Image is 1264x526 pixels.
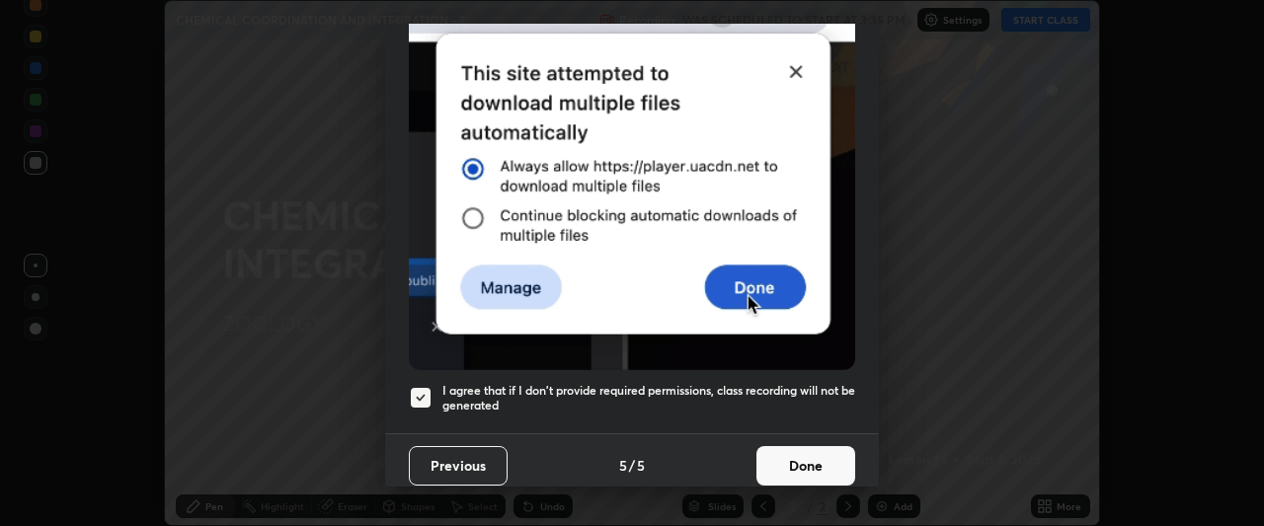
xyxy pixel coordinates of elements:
button: Done [756,446,855,486]
h4: 5 [619,455,627,476]
h5: I agree that if I don't provide required permissions, class recording will not be generated [442,383,855,413]
h4: / [629,455,635,476]
h4: 5 [637,455,645,476]
button: Previous [409,446,508,486]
